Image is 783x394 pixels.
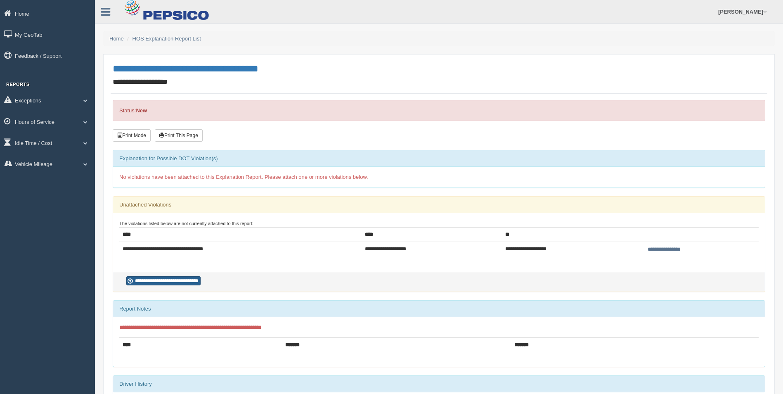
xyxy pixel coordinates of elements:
div: Unattached Violations [113,197,765,213]
a: Home [109,36,124,42]
span: No violations have been attached to this Explanation Report. Please attach one or more violations... [119,174,368,180]
button: Print Mode [113,129,151,142]
strong: New [136,107,147,114]
div: Driver History [113,376,765,392]
div: Report Notes [113,301,765,317]
button: Print This Page [155,129,203,142]
a: HOS Explanation Report List [132,36,201,42]
small: The violations listed below are not currently attached to this report: [119,221,253,226]
div: Explanation for Possible DOT Violation(s) [113,150,765,167]
div: Status: [113,100,765,121]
